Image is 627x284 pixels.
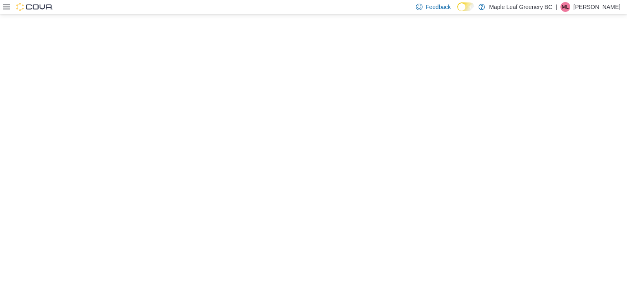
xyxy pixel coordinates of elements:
[574,2,620,12] p: [PERSON_NAME]
[426,3,451,11] span: Feedback
[560,2,570,12] div: Michelle Lim
[489,2,552,12] p: Maple Leaf Greenery BC
[16,3,53,11] img: Cova
[457,2,474,11] input: Dark Mode
[556,2,557,12] p: |
[562,2,569,12] span: ML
